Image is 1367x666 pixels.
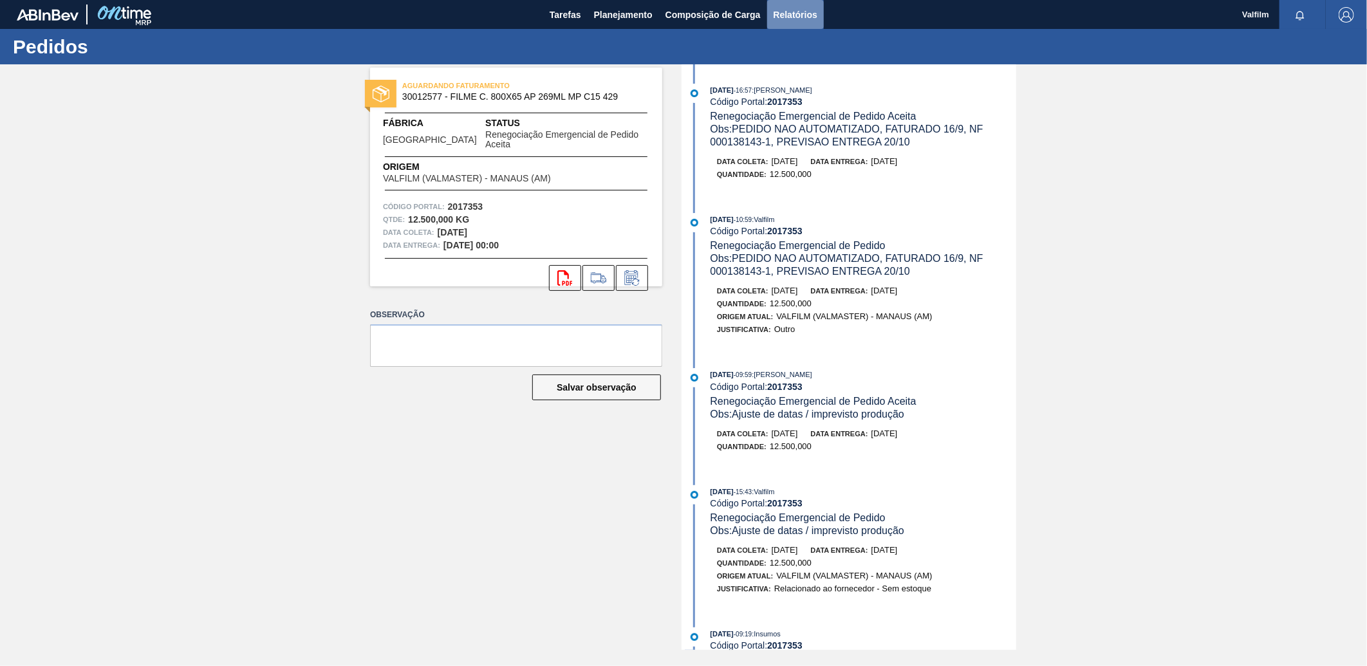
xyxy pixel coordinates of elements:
div: Código Portal: [711,97,1016,107]
span: Obs: PEDIDO NAO AUTOMATIZADO, FATURADO 16/9, NF 000138143-1, PREVISAO ENTREGA 20/10 [711,124,987,147]
span: Quantidade : [717,300,767,308]
button: Notificações [1279,6,1321,24]
span: Tarefas [550,7,581,23]
strong: 2017353 [767,382,803,392]
span: Data entrega: [811,158,868,165]
strong: 2017353 [767,640,803,651]
span: : Valfilm [752,216,774,223]
span: Renegociação Emergencial de Pedido Aceita [711,396,916,407]
span: Obs: Ajuste de datas / imprevisto produção [711,409,905,420]
img: atual [691,89,698,97]
div: Código Portal: [711,382,1016,392]
span: 12.500,000 [770,299,812,308]
span: [DATE] [871,545,898,555]
span: Renegociação Emergencial de Pedido Aceita [711,111,916,122]
span: Data coleta: [717,158,768,165]
span: [DATE] [711,371,734,378]
span: Data coleta: [717,546,768,554]
img: atual [691,491,698,499]
span: Origem Atual: [717,572,773,580]
span: VALFILM (VALMASTER) - MANAUS (AM) [776,571,932,580]
span: Relacionado ao fornecedor - Sem estoque [774,584,931,593]
span: - 15:43 [734,488,752,495]
strong: 2017353 [767,226,803,236]
span: Origem Atual: [717,313,773,320]
span: Obs: Ajuste de datas / imprevisto produção [711,525,905,536]
span: : Insumos [752,630,781,638]
span: [DATE] [711,630,734,638]
strong: 2017353 [448,201,483,212]
img: atual [691,219,698,227]
img: Logout [1339,7,1354,23]
span: [DATE] [772,286,798,295]
span: Código Portal: [383,200,445,213]
span: Data coleta: [383,226,434,239]
span: 12.500,000 [770,441,812,451]
span: - 16:57 [734,87,752,94]
img: atual [691,374,698,382]
span: Data entrega: [811,430,868,438]
span: - 09:19 [734,631,752,638]
span: VALFILM (VALMASTER) - MANAUS (AM) [383,174,551,183]
span: Origem [383,160,588,174]
span: Data coleta: [717,287,768,295]
div: Código Portal: [711,498,1016,508]
strong: 2017353 [767,498,803,508]
img: atual [691,633,698,641]
span: Outro [774,324,795,334]
div: Ir para Composição de Carga [582,265,615,291]
button: Salvar observação [532,375,661,400]
span: Justificativa: [717,326,771,333]
span: Renegociação Emergencial de Pedido Aceita [485,130,649,150]
span: [DATE] [871,286,898,295]
span: Fábrica [383,116,485,130]
span: Qtde : [383,213,405,226]
strong: 2017353 [767,97,803,107]
h1: Pedidos [13,39,241,54]
span: [DATE] [711,488,734,495]
span: Quantidade : [717,171,767,178]
span: 30012577 - FILME C. 800X65 AP 269ML MP C15 429 [402,92,636,102]
span: [DATE] [711,216,734,223]
span: AGUARDANDO FATURAMENTO [402,79,582,92]
span: Planejamento [594,7,653,23]
span: 12.500,000 [770,169,812,179]
img: TNhmsLtSVTkK8tSr43FrP2fwEKptu5GPRR3wAAAABJRU5ErkJggg== [17,9,79,21]
span: Renegociação Emergencial de Pedido [711,512,886,523]
span: - 10:59 [734,216,752,223]
span: - 09:59 [734,371,752,378]
span: Justificativa: [717,585,771,593]
span: Relatórios [774,7,817,23]
div: Abrir arquivo PDF [549,265,581,291]
span: Quantidade : [717,559,767,567]
div: Código Portal: [711,640,1016,651]
span: Data coleta: [717,430,768,438]
span: Data entrega: [383,239,440,252]
span: [GEOGRAPHIC_DATA] [383,135,477,145]
span: Data entrega: [811,287,868,295]
span: [DATE] [871,429,898,438]
span: : [PERSON_NAME] [752,371,812,378]
span: [DATE] [772,429,798,438]
img: status [373,86,389,102]
span: : [PERSON_NAME] [752,86,812,94]
span: Quantidade : [717,443,767,450]
span: Status [485,116,649,130]
span: VALFILM (VALMASTER) - MANAUS (AM) [776,311,932,321]
label: Observação [370,306,662,324]
span: Composição de Carga [665,7,761,23]
span: [DATE] [772,156,798,166]
strong: 12.500,000 KG [408,214,469,225]
strong: [DATE] [438,227,467,237]
span: [DATE] [871,156,898,166]
span: : Valfilm [752,488,774,495]
div: Código Portal: [711,226,1016,236]
span: Obs: PEDIDO NAO AUTOMATIZADO, FATURADO 16/9, NF 000138143-1, PREVISAO ENTREGA 20/10 [711,253,987,277]
span: Data entrega: [811,546,868,554]
span: Renegociação Emergencial de Pedido [711,240,886,251]
div: Informar alteração no pedido [616,265,648,291]
span: 12.500,000 [770,558,812,568]
strong: [DATE] 00:00 [443,240,499,250]
span: [DATE] [711,86,734,94]
span: [DATE] [772,545,798,555]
